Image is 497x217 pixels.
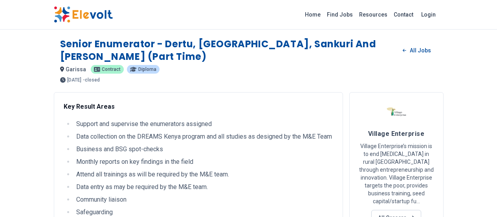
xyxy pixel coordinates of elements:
h1: Senior Enumerator - Dertu, [GEOGRAPHIC_DATA], Sankuri and [PERSON_NAME] (Part Time) [60,38,397,63]
span: Village Enterprise [368,130,424,137]
a: Login [416,7,440,22]
strong: Key Result Areas [64,103,115,110]
li: Data collection on the DREAMS Kenya program and all studies as designed by the M&E Team [74,132,333,141]
span: [DATE] [67,78,81,82]
li: Business and BSG spot-checks [74,145,333,154]
a: Resources [356,8,391,21]
span: garissa [66,66,86,72]
a: Find Jobs [324,8,356,21]
li: Attend all trainings as will be required by the M&E team. [74,170,333,179]
a: Home [302,8,324,21]
span: Diploma [138,67,156,72]
a: Contact [391,8,416,21]
li: Support and supervise the enumerators assigned [74,119,333,129]
li: Community liaison [74,195,333,204]
li: Data entry as may be required by the M&E team. [74,182,333,192]
p: Village Enterprise’s mission is to end [MEDICAL_DATA] in rural [GEOGRAPHIC_DATA] through entrepre... [359,142,434,205]
li: Monthly reports on key findings in the field [74,157,333,167]
a: All Jobs [396,45,437,56]
li: Safeguarding [74,208,333,217]
span: Contract [102,67,121,72]
img: Elevolt [54,6,113,23]
img: Village Enterprise [387,102,406,122]
p: - closed [83,78,100,82]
